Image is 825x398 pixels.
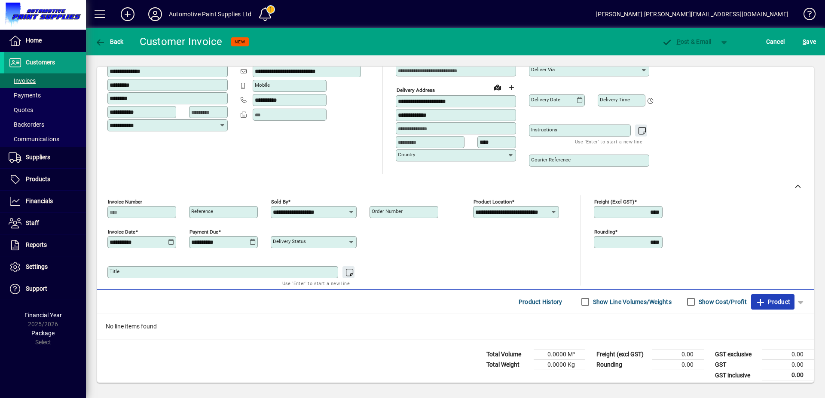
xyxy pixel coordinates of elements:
[4,103,86,117] a: Quotes
[95,38,124,45] span: Back
[519,295,562,309] span: Product History
[9,92,41,99] span: Payments
[26,285,47,292] span: Support
[801,34,818,49] button: Save
[4,278,86,300] a: Support
[4,73,86,88] a: Invoices
[26,59,55,66] span: Customers
[482,349,534,360] td: Total Volume
[169,7,251,21] div: Automotive Paint Supplies Ltd
[751,294,794,310] button: Product
[26,37,42,44] span: Home
[803,38,806,45] span: S
[575,137,642,146] mat-hint: Use 'Enter' to start a new line
[86,34,133,49] app-page-header-button: Back
[596,7,788,21] div: [PERSON_NAME] [PERSON_NAME][EMAIL_ADDRESS][DOMAIN_NAME]
[26,219,39,226] span: Staff
[711,370,762,381] td: GST inclusive
[762,349,814,360] td: 0.00
[191,208,213,214] mat-label: Reference
[26,154,50,161] span: Suppliers
[657,34,716,49] button: Post & Email
[592,349,652,360] td: Freight (excl GST)
[474,199,512,205] mat-label: Product location
[711,360,762,370] td: GST
[592,360,652,370] td: Rounding
[9,77,36,84] span: Invoices
[9,136,59,143] span: Communications
[114,6,141,22] button: Add
[600,97,630,103] mat-label: Delivery time
[764,34,787,49] button: Cancel
[531,67,555,73] mat-label: Deliver via
[108,199,142,205] mat-label: Invoice number
[31,330,55,337] span: Package
[766,35,785,49] span: Cancel
[762,370,814,381] td: 0.00
[141,6,169,22] button: Profile
[491,80,504,94] a: View on map
[594,229,615,235] mat-label: Rounding
[282,278,350,288] mat-hint: Use 'Enter' to start a new line
[531,97,560,103] mat-label: Delivery date
[9,106,33,113] span: Quotes
[534,349,585,360] td: 0.0000 M³
[755,295,790,309] span: Product
[140,35,223,49] div: Customer Invoice
[697,298,747,306] label: Show Cost/Profit
[797,2,814,30] a: Knowledge Base
[189,229,218,235] mat-label: Payment due
[482,360,534,370] td: Total Weight
[531,157,571,163] mat-label: Courier Reference
[677,38,681,45] span: P
[108,229,135,235] mat-label: Invoice date
[24,312,62,319] span: Financial Year
[372,208,403,214] mat-label: Order number
[504,81,518,94] button: Choose address
[4,256,86,278] a: Settings
[594,199,634,205] mat-label: Freight (excl GST)
[93,34,126,49] button: Back
[4,117,86,132] a: Backorders
[652,349,704,360] td: 0.00
[9,121,44,128] span: Backorders
[515,294,566,310] button: Product History
[110,268,119,274] mat-label: Title
[26,241,47,248] span: Reports
[26,176,50,182] span: Products
[26,197,53,204] span: Financials
[26,263,48,270] span: Settings
[97,313,814,340] div: No line items found
[652,360,704,370] td: 0.00
[662,38,712,45] span: ost & Email
[803,35,816,49] span: ave
[273,238,306,244] mat-label: Delivery status
[255,82,270,88] mat-label: Mobile
[4,213,86,234] a: Staff
[4,132,86,146] a: Communications
[4,147,86,168] a: Suppliers
[4,88,86,103] a: Payments
[531,127,557,133] mat-label: Instructions
[4,234,86,256] a: Reports
[398,152,415,158] mat-label: Country
[711,349,762,360] td: GST exclusive
[4,30,86,52] a: Home
[534,360,585,370] td: 0.0000 Kg
[762,360,814,370] td: 0.00
[4,169,86,190] a: Products
[271,199,288,205] mat-label: Sold by
[4,191,86,212] a: Financials
[235,39,245,45] span: NEW
[591,298,672,306] label: Show Line Volumes/Weights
